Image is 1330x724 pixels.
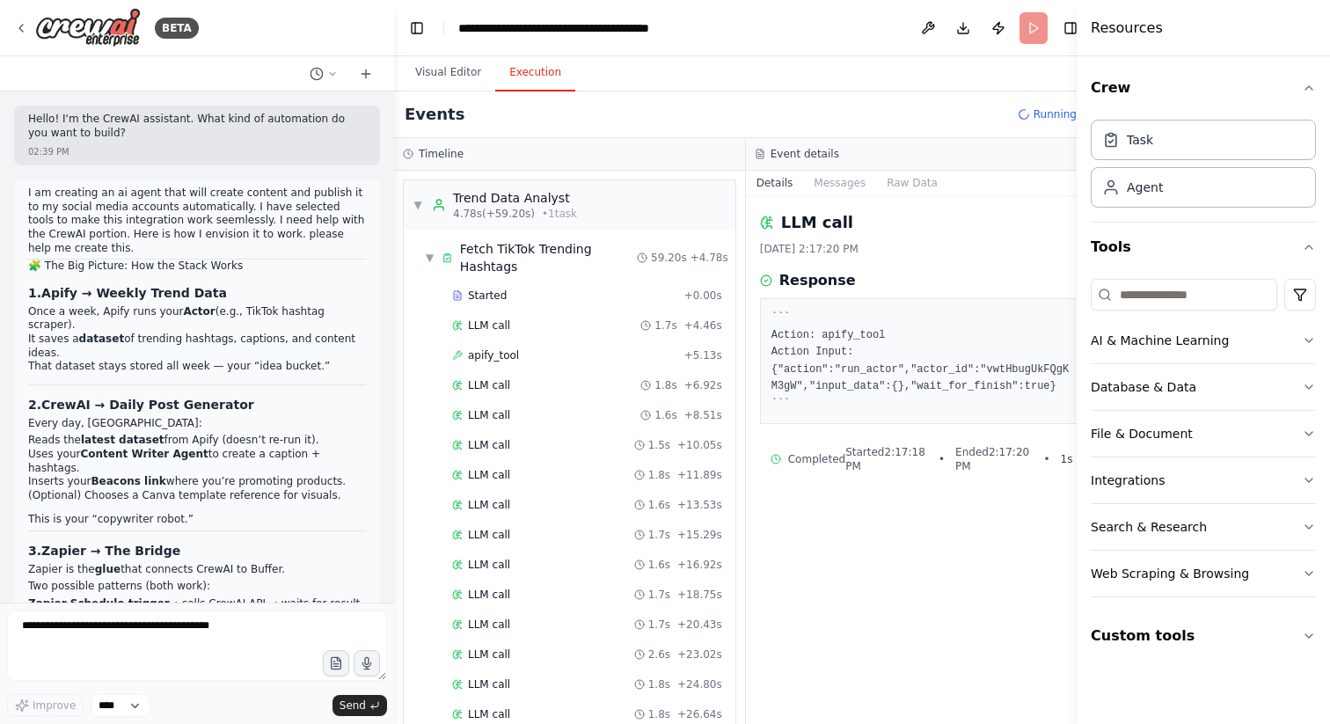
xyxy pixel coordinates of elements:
[654,408,676,422] span: 1.6s
[468,408,510,422] span: LLM call
[332,695,387,716] button: Send
[1058,16,1083,40] button: Hide right sidebar
[1091,472,1165,489] div: Integrations
[7,694,84,717] button: Improve
[28,597,170,610] strong: Zapier Schedule trigger
[939,452,945,466] span: •
[1127,179,1163,196] div: Agent
[1091,378,1196,396] div: Database & Data
[28,305,366,333] li: Once a week, Apify runs your (e.g., TikTok hashtag scraper).
[28,489,366,503] li: (Optional) Chooses a Canva template reference for visuals.
[468,618,510,632] span: LLM call
[28,597,366,625] li: → calls CrewAI API → waits for result → posts to Buffer.
[1091,425,1193,442] div: File & Document
[1091,63,1316,113] button: Crew
[155,18,199,39] div: BETA
[79,333,125,345] strong: dataset
[1091,318,1316,363] button: AI & Machine Learning
[1034,107,1087,121] span: Running...
[28,448,366,475] li: Uses your to create a caption + hashtags.
[654,318,676,333] span: 1.7s
[677,618,722,632] span: + 20.43s
[28,260,366,274] h2: 🧩 The Big Picture: How the Stack Works
[28,542,366,559] h3: 3.
[28,396,366,413] h3: 2.
[648,528,670,542] span: 1.7s
[28,186,366,255] p: I am creating an ai agent that will create content and publish it to my social media accounts aut...
[453,189,577,207] div: Trend Data Analyst
[468,378,510,392] span: LLM call
[1091,272,1316,611] div: Tools
[648,468,670,482] span: 1.8s
[340,698,366,713] span: Send
[413,198,423,212] span: ▼
[651,251,687,265] span: 59.20s
[91,475,165,487] strong: Beacons link
[468,677,510,691] span: LLM call
[1091,113,1316,222] div: Crew
[684,318,722,333] span: + 4.46s
[354,650,380,676] button: Click to speak your automation idea
[405,16,429,40] button: Hide left sidebar
[28,580,366,594] p: Two possible patterns (both work):
[425,251,435,265] span: ▼
[41,398,254,412] strong: CrewAI → Daily Post Generator
[648,498,670,512] span: 1.6s
[28,145,69,158] div: 02:39 PM
[691,251,728,265] span: + 4.78s
[323,650,349,676] button: Upload files
[648,558,670,572] span: 1.6s
[746,171,804,195] button: Details
[677,707,722,721] span: + 26.64s
[28,434,366,448] li: Reads the from Apify (doesn’t re-run it).
[1091,565,1249,582] div: Web Scraping & Browsing
[468,558,510,572] span: LLM call
[303,63,345,84] button: Switch to previous chat
[1091,223,1316,272] button: Tools
[1091,411,1316,457] button: File & Document
[648,618,670,632] span: 1.7s
[33,698,76,713] span: Improve
[1091,457,1316,503] button: Integrations
[495,55,575,91] button: Execution
[648,707,670,721] span: 1.8s
[468,289,507,303] span: Started
[760,242,1084,256] div: [DATE] 2:17:20 PM
[28,113,366,140] p: Hello! I'm the CrewAI assistant. What kind of automation do you want to build?
[677,438,722,452] span: + 10.05s
[1043,452,1049,466] span: •
[468,528,510,542] span: LLM call
[677,588,722,602] span: + 18.75s
[771,310,1072,413] pre: ``` Action: apify_tool Action Input: {"action":"run_actor","actor_id":"vwtHbugUkFQgKM3gW","input_...
[648,677,670,691] span: 1.8s
[468,498,510,512] span: LLM call
[677,677,722,691] span: + 24.80s
[81,434,164,446] strong: latest dataset
[845,445,928,473] span: Started 2:17:18 PM
[1091,364,1316,410] button: Database & Data
[41,544,180,558] strong: Zapier → The Bridge
[1091,504,1316,550] button: Search & Research
[648,647,670,662] span: 2.6s
[684,408,722,422] span: + 8.51s
[1091,18,1163,39] h4: Resources
[28,563,366,577] p: Zapier is the that connects CrewAI to Buffer.
[80,448,208,460] strong: Content Writer Agent
[468,647,510,662] span: LLM call
[453,207,535,221] span: 4.78s (+59.20s)
[1091,551,1316,596] button: Web Scraping & Browsing
[468,468,510,482] span: LLM call
[352,63,380,84] button: Start a new chat
[677,558,722,572] span: + 16.92s
[542,207,577,221] span: • 1 task
[1091,332,1229,349] div: AI & Machine Learning
[468,707,510,721] span: LLM call
[677,498,722,512] span: + 13.53s
[677,468,722,482] span: + 11.89s
[460,240,637,275] div: Fetch TikTok Trending Hashtags
[28,475,366,489] li: Inserts your where you’re promoting products.
[468,318,510,333] span: LLM call
[684,378,722,392] span: + 6.92s
[955,445,1033,473] span: Ended 2:17:20 PM
[458,19,649,37] nav: breadcrumb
